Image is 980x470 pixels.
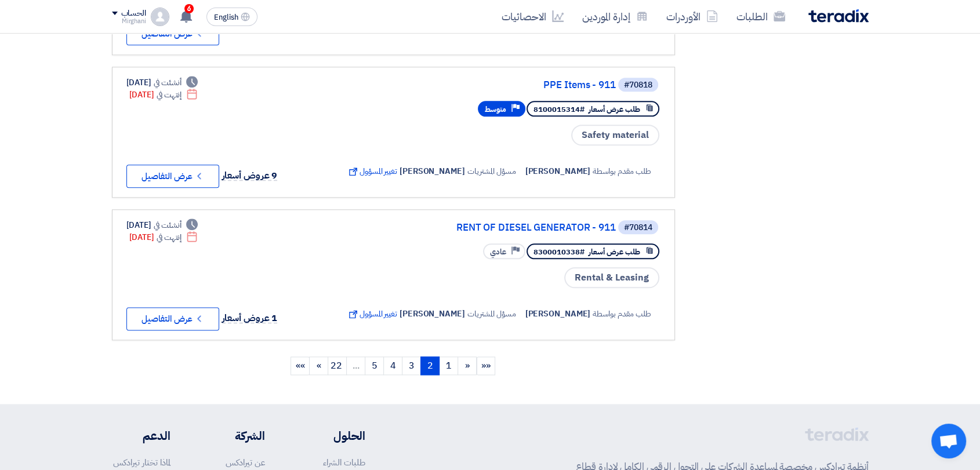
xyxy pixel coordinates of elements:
a: 1 [439,356,458,375]
a: RENT OF DIESEL GENERATOR - 911 [384,223,616,233]
a: PPE Items - 911 [384,80,616,90]
li: الدعم [112,427,170,445]
a: 4 [383,356,402,375]
a: Next [309,356,328,375]
div: #70818 [624,81,652,89]
span: « [465,359,470,373]
span: 6 [184,4,194,13]
a: 2 [420,356,440,375]
span: أنشئت في [154,76,182,89]
span: «« [481,359,491,373]
span: 1 عروض أسعار [222,311,278,325]
a: Last [291,356,310,375]
span: [PERSON_NAME] [400,308,465,320]
a: عن تيرادكس [226,456,265,469]
div: [DATE] [129,89,198,101]
li: الحلول [300,427,365,445]
span: #8300010338 [533,246,585,257]
span: إنتهت في [157,89,182,101]
span: مسؤل المشتريات [467,308,516,320]
div: الحساب [121,9,146,19]
span: English [214,13,238,21]
span: Safety material [571,125,659,145]
li: الشركة [205,427,265,445]
a: إدارة الموردين [573,3,657,30]
span: [PERSON_NAME] [400,165,465,177]
span: [PERSON_NAME] [525,165,591,177]
span: عادي [490,246,506,257]
span: تغيير المسؤول [347,308,397,320]
a: طلبات الشراء [323,456,365,469]
button: عرض التفاصيل [126,307,219,330]
div: [DATE] [129,231,198,243]
img: profile_test.png [151,8,169,26]
span: طلب مقدم بواسطة [593,165,651,177]
span: طلب عرض أسعار [589,104,640,115]
a: 5 [365,356,384,375]
a: الأوردرات [657,3,727,30]
a: Previous [458,356,477,375]
ngb-pagination: Default pagination [112,352,675,381]
a: لماذا تختار تيرادكس [113,456,170,469]
span: »» [296,359,305,373]
span: متوسط [485,104,506,115]
a: 22 [328,356,347,375]
div: #70814 [624,224,652,232]
button: عرض التفاصيل [126,22,219,45]
div: [DATE] [126,76,198,89]
a: الاحصائيات [492,3,573,30]
span: » [317,359,321,373]
a: First [477,356,495,375]
span: #8100015314 [533,104,585,115]
span: أنشئت في [154,219,182,231]
span: إنتهت في [157,231,182,243]
span: Rental & Leasing [564,267,659,288]
span: تغيير المسؤول [347,165,397,177]
span: طلب عرض أسعار [589,246,640,257]
a: Open chat [931,424,966,458]
img: Teradix logo [808,9,869,23]
a: 3 [402,356,421,375]
button: English [206,8,257,26]
span: طلب مقدم بواسطة [593,308,651,320]
a: الطلبات [727,3,794,30]
span: مسؤل المشتريات [467,165,516,177]
div: [DATE] [126,219,198,231]
div: Mirghani [112,18,146,24]
button: عرض التفاصيل [126,165,219,188]
span: 9 عروض أسعار [222,169,278,183]
span: [PERSON_NAME] [525,308,591,320]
